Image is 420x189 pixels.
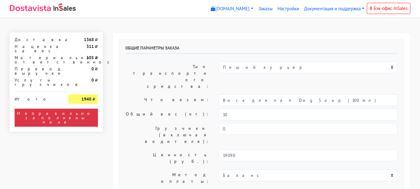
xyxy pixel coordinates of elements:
[121,109,215,120] label: Общий вес (кг):
[84,37,94,42] strong: 1368
[10,37,64,42] div: Доставка
[125,45,398,54] h6: Общие параметры заказа
[121,61,215,92] label: Тип транспортного средства:
[91,77,94,83] strong: 0
[15,109,98,127] div: Неправильно заполнены поля
[81,96,91,102] strong: 1940
[121,169,215,187] label: Метод оплаты:
[121,94,215,106] label: Что везем:
[121,123,215,147] label: Грузчики (включая водителя):
[53,3,76,11] img: InSales
[367,3,410,14] a: В Бэк-офис InSales
[208,3,256,15] a: [DOMAIN_NAME]
[256,3,275,15] a: Заказы
[275,3,302,15] a: Настройки
[10,78,64,87] div: Услуги грузчиков
[10,55,64,64] div: Материальная ответственность
[10,44,64,53] div: Наценка за вес
[302,3,367,15] a: Документация и поддержка
[15,94,59,101] div: Итого
[91,66,94,72] strong: 0
[86,44,94,49] strong: 311
[10,5,51,11] img: Dostavista - срочная курьерская служба доставки
[10,67,64,75] div: Перевод выручки
[86,55,94,60] strong: 105
[121,149,215,167] label: Ценность (руб.):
